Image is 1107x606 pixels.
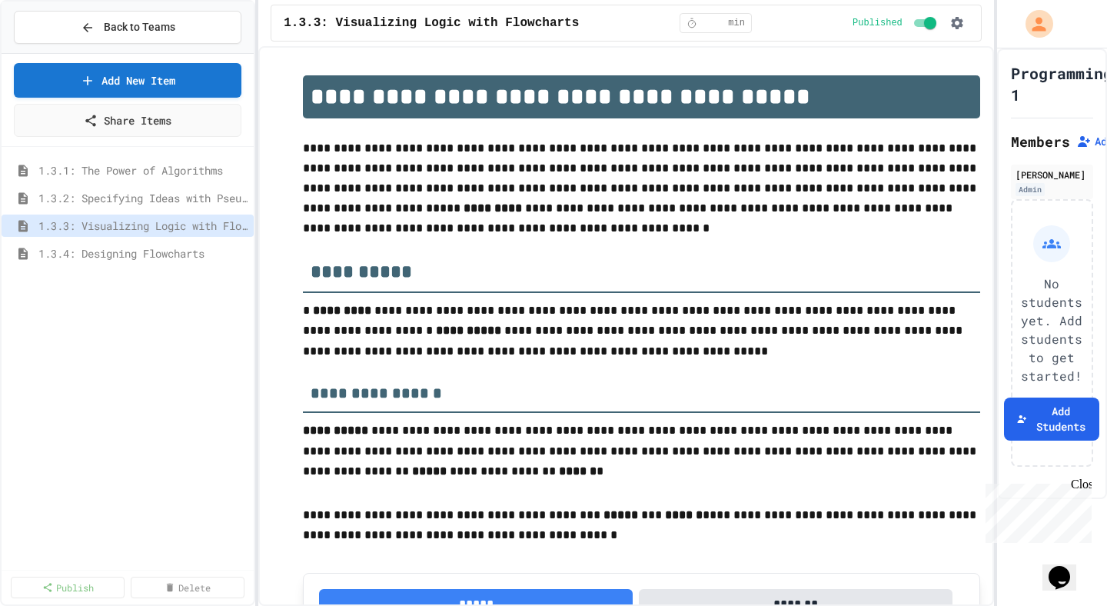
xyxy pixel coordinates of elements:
[853,17,903,29] span: Published
[1009,6,1057,42] div: My Account
[728,17,745,29] span: min
[979,478,1092,543] iframe: chat widget
[38,218,248,234] span: 1.3.3: Visualizing Logic with Flowcharts
[38,190,248,206] span: 1.3.2: Specifying Ideas with Pseudocode
[14,63,241,98] a: Add New Item
[1011,131,1070,152] h2: Members
[131,577,244,598] a: Delete
[1042,544,1092,591] iframe: chat widget
[14,104,241,137] a: Share Items
[38,162,248,178] span: 1.3.1: The Power of Algorithms
[1016,183,1045,196] div: Admin
[1021,275,1082,385] p: No students yet. Add students to get started!
[1004,398,1099,441] button: Add Students
[14,11,241,44] button: Back to Teams
[11,577,125,598] a: Publish
[6,6,106,98] div: Chat with us now!Close
[853,14,939,32] div: Content is published and visible to students
[1016,168,1089,181] div: [PERSON_NAME]
[284,14,579,32] span: 1.3.3: Visualizing Logic with Flowcharts
[38,245,248,261] span: 1.3.4: Designing Flowcharts
[104,19,175,35] span: Back to Teams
